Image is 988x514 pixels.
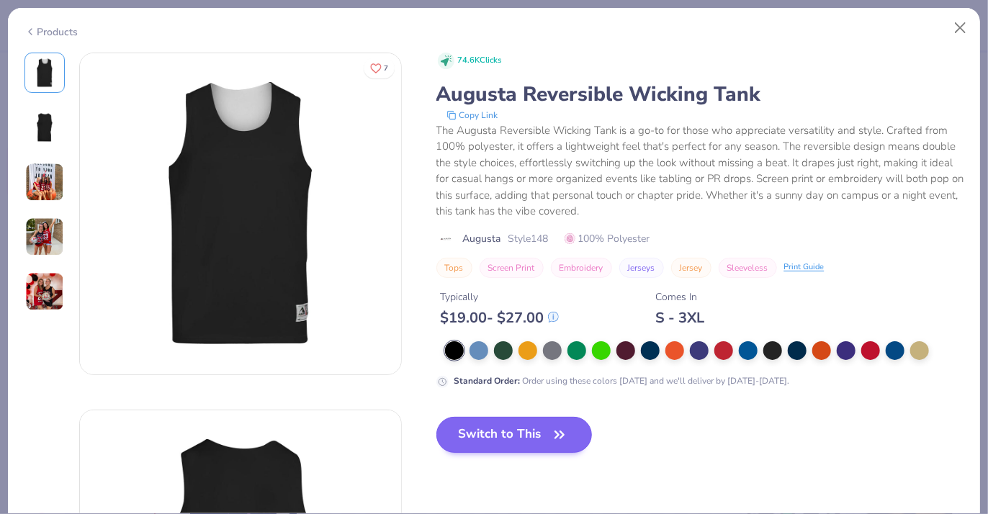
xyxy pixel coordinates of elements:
[436,122,964,220] div: The Augusta Reversible Wicking Tank is a go-to for those who appreciate versatility and style. Cr...
[454,374,790,387] div: Order using these colors [DATE] and we'll deliver by [DATE]-[DATE].
[25,217,64,256] img: User generated content
[551,258,612,278] button: Embroidery
[436,81,964,108] div: Augusta Reversible Wicking Tank
[436,258,472,278] button: Tops
[656,289,705,305] div: Comes In
[441,309,559,327] div: $ 19.00 - $ 27.00
[458,55,502,67] span: 74.6K Clicks
[441,289,559,305] div: Typically
[719,258,777,278] button: Sleeveless
[480,258,544,278] button: Screen Print
[454,375,521,387] strong: Standard Order :
[80,53,401,374] img: Front
[384,65,388,72] span: 7
[436,417,593,453] button: Switch to This
[784,261,825,274] div: Print Guide
[436,233,456,245] img: brand logo
[463,231,501,246] span: Augusta
[508,231,549,246] span: Style 148
[25,272,64,311] img: User generated content
[25,163,64,202] img: User generated content
[671,258,711,278] button: Jersey
[565,231,650,246] span: 100% Polyester
[27,55,62,90] img: Front
[656,309,705,327] div: S - 3XL
[27,110,62,145] img: Back
[24,24,78,40] div: Products
[619,258,664,278] button: Jerseys
[442,108,503,122] button: copy to clipboard
[364,58,395,78] button: Like
[947,14,974,42] button: Close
